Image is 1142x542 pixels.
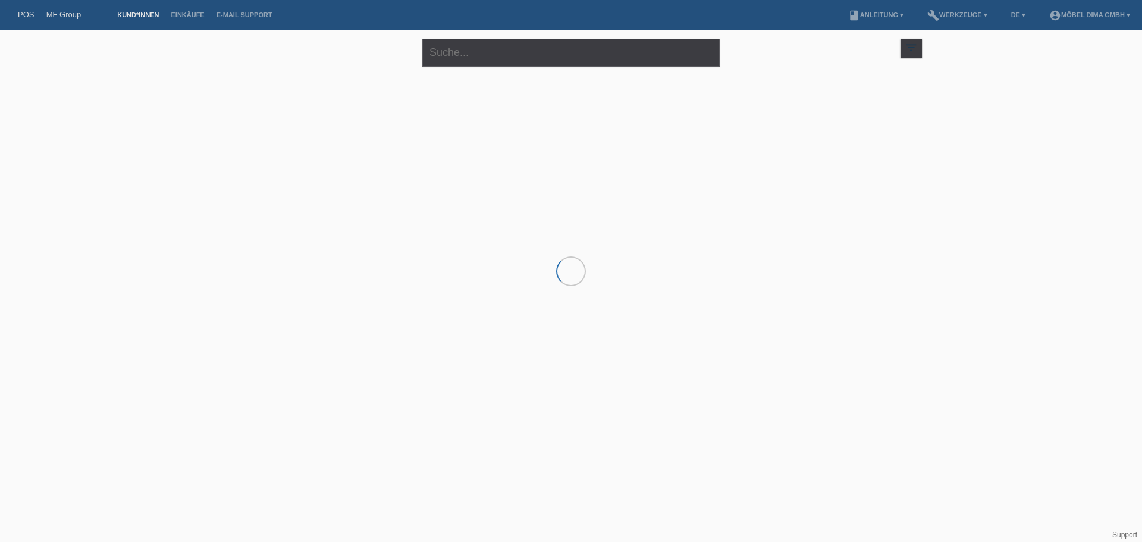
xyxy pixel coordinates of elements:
[1043,11,1136,18] a: account_circleMöbel DIMA GmbH ▾
[921,11,993,18] a: buildWerkzeuge ▾
[111,11,165,18] a: Kund*innen
[18,10,81,19] a: POS — MF Group
[1049,10,1061,21] i: account_circle
[848,10,860,21] i: book
[927,10,939,21] i: build
[422,39,720,67] input: Suche...
[842,11,909,18] a: bookAnleitung ▾
[165,11,210,18] a: Einkäufe
[1112,531,1137,539] a: Support
[905,41,918,54] i: filter_list
[1005,11,1031,18] a: DE ▾
[211,11,278,18] a: E-Mail Support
